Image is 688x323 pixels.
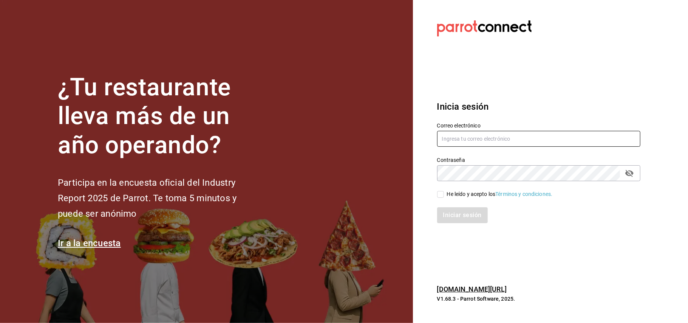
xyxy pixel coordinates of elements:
[437,100,640,113] h3: Inicia sesión
[447,190,553,198] div: He leído y acepto los
[437,123,640,128] label: Correo electrónico
[58,73,262,160] h1: ¿Tu restaurante lleva más de un año operando?
[437,131,640,147] input: Ingresa tu correo electrónico
[623,167,636,180] button: passwordField
[437,295,640,303] p: V1.68.3 - Parrot Software, 2025.
[495,191,552,197] a: Términos y condiciones.
[437,285,507,293] a: [DOMAIN_NAME][URL]
[58,238,121,248] a: Ir a la encuesta
[437,157,640,163] label: Contraseña
[58,175,262,221] h2: Participa en la encuesta oficial del Industry Report 2025 de Parrot. Te toma 5 minutos y puede se...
